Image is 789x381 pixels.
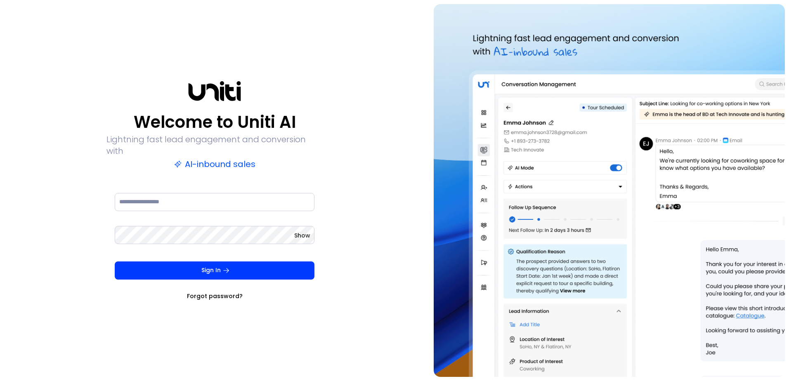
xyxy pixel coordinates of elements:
p: Welcome to Uniti AI [134,112,296,132]
a: Forgot password? [187,292,243,300]
button: Show [294,231,310,240]
img: auth-hero.png [434,4,785,377]
p: Lightning fast lead engagement and conversion with [106,134,323,157]
p: AI-inbound sales [174,158,255,170]
button: Sign In [115,261,314,280]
